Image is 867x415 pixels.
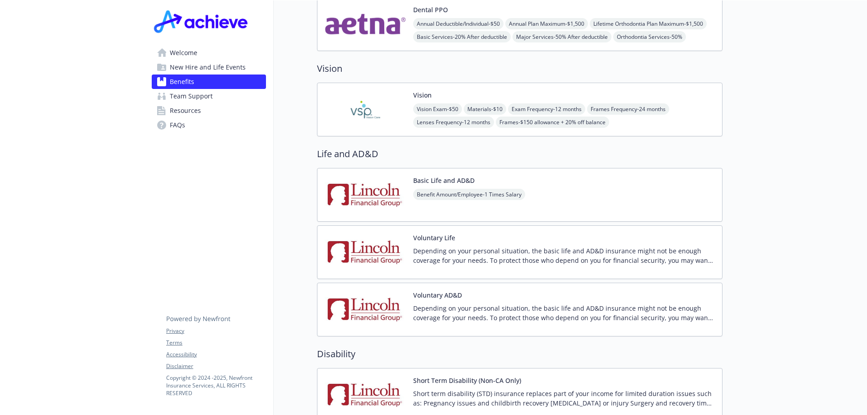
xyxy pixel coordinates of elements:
[513,31,611,42] span: Major Services - 50% After deductible
[413,246,715,265] p: Depending on your personal situation, the basic life and AD&D insurance might not be enough cover...
[325,376,406,414] img: Lincoln Financial Group carrier logo
[325,290,406,329] img: Lincoln Financial Group carrier logo
[170,89,213,103] span: Team Support
[496,117,609,128] span: Frames - $150 allowance + 20% off balance
[413,290,462,300] button: Voluntary AD&D
[152,103,266,118] a: Resources
[413,103,462,115] span: Vision Exam - $50
[413,117,494,128] span: Lenses Frequency - 12 months
[317,147,722,161] h2: Life and AD&D
[464,103,506,115] span: Materials - $10
[413,176,475,185] button: Basic Life and AD&D
[152,75,266,89] a: Benefits
[325,5,406,43] img: Aetna Inc carrier logo
[590,18,707,29] span: Lifetime Orthodontia Plan Maximum - $1,500
[413,376,521,385] button: Short Term Disability (Non-CA Only)
[166,350,266,359] a: Accessibility
[413,389,715,408] p: Short term disability (STD) insurance replaces part of your income for limited duration issues su...
[152,46,266,60] a: Welcome
[413,90,432,100] button: Vision
[170,60,246,75] span: New Hire and Life Events
[413,303,715,322] p: Depending on your personal situation, the basic life and AD&D insurance might not be enough cover...
[505,18,588,29] span: Annual Plan Maximum - $1,500
[166,339,266,347] a: Terms
[317,347,722,361] h2: Disability
[170,46,197,60] span: Welcome
[413,233,455,242] button: Voluntary Life
[325,90,406,129] img: Vision Service Plan carrier logo
[413,189,525,200] span: Benefit Amount/Employee - 1 Times Salary
[170,103,201,118] span: Resources
[166,327,266,335] a: Privacy
[413,5,448,14] button: Dental PPO
[317,62,722,75] h2: Vision
[613,31,686,42] span: Orthodontia Services - 50%
[152,60,266,75] a: New Hire and Life Events
[170,118,185,132] span: FAQs
[325,233,406,271] img: Lincoln Financial Group carrier logo
[508,103,585,115] span: Exam Frequency - 12 months
[413,31,511,42] span: Basic Services - 20% After deductible
[325,176,406,214] img: Lincoln Financial Group carrier logo
[166,374,266,397] p: Copyright © 2024 - 2025 , Newfront Insurance Services, ALL RIGHTS RESERVED
[170,75,194,89] span: Benefits
[152,89,266,103] a: Team Support
[166,362,266,370] a: Disclaimer
[413,18,503,29] span: Annual Deductible/Individual - $50
[152,118,266,132] a: FAQs
[587,103,669,115] span: Frames Frequency - 24 months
